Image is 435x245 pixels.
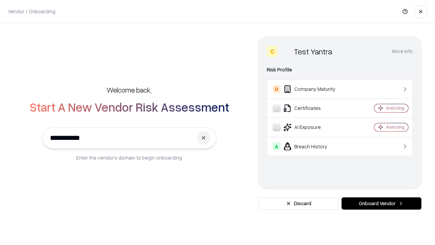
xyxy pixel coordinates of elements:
div: Breach History [273,142,354,150]
div: D [273,85,281,93]
div: Certificates [273,104,354,112]
button: Discard [258,197,339,210]
p: Vendor / Onboarding [8,8,55,15]
h5: Welcome back, [107,85,152,95]
button: Onboard Vendor [342,197,421,210]
div: AI Exposure [273,123,354,131]
div: A [273,142,281,150]
div: C [267,46,278,57]
h2: Start A New Vendor Risk Assessment [30,100,229,114]
div: Test Yantra [294,46,332,57]
div: Risk Profile [267,66,413,74]
img: Test Yantra [280,46,291,57]
div: Company Maturity [273,85,354,93]
button: More info [392,45,413,58]
div: Analyzing [386,105,404,111]
p: Enter the vendor’s domain to begin onboarding [76,154,182,161]
div: Analyzing [386,124,404,130]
